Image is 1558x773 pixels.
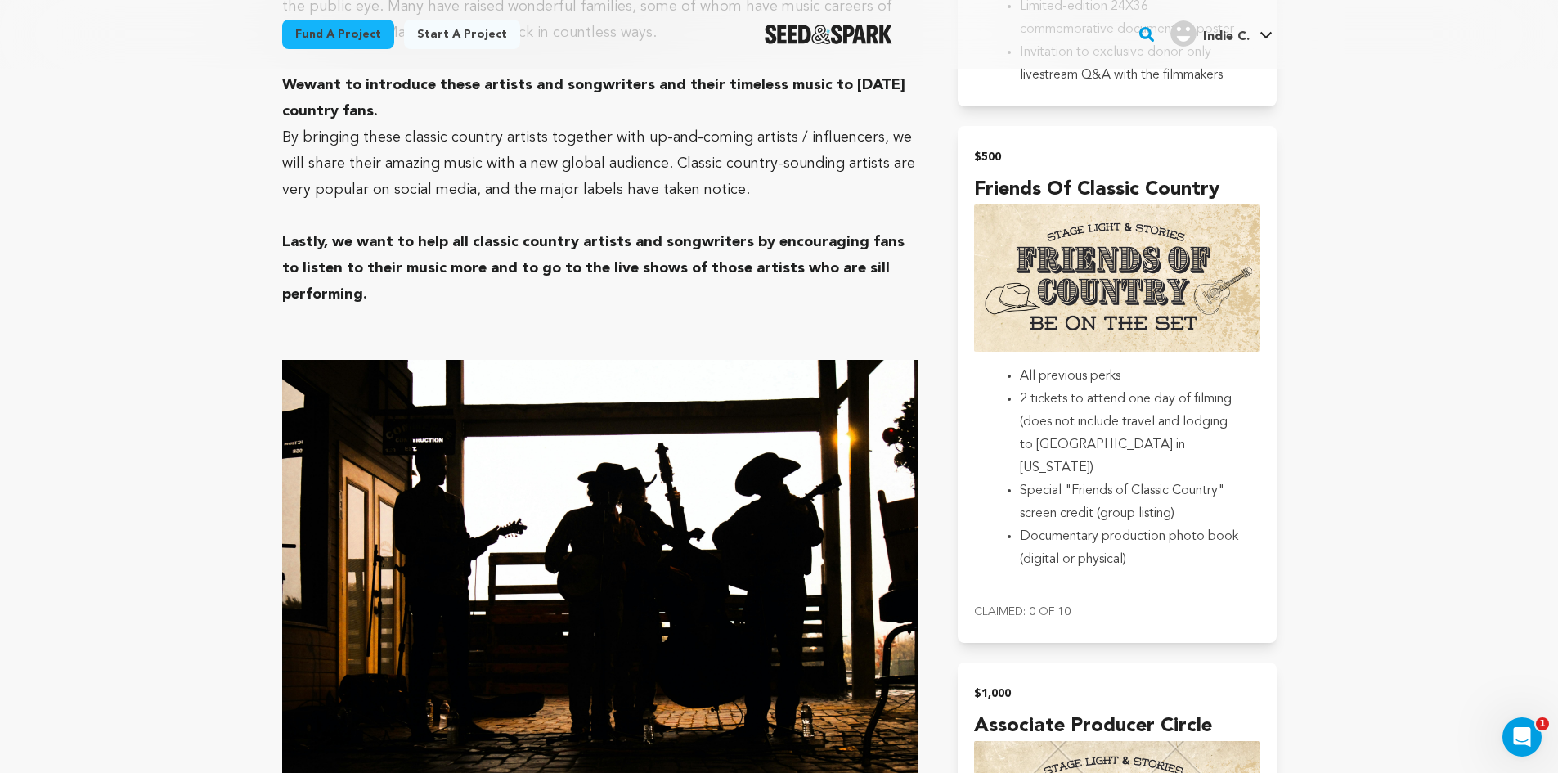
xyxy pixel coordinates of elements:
[1502,717,1542,757] iframe: Intercom live chat
[974,600,1259,623] p: Claimed: 0 of 10
[1167,17,1276,52] span: Indie C.'s Profile
[282,78,905,119] strong: want to introduce these artists and songwriters and their timeless music to [DATE] country fans.
[1020,525,1240,571] li: Documentary production photo book (digital or physical)
[1020,388,1240,479] li: 2 tickets to attend one day of filming (does not include travel and lodging to [GEOGRAPHIC_DATA] ...
[1167,17,1276,47] a: Indie C.'s Profile
[282,78,304,92] strong: We
[1536,717,1549,730] span: 1
[974,146,1259,169] h2: $500
[974,682,1259,705] h2: $1,000
[1170,20,1197,47] img: user.png
[1020,479,1240,525] li: Special "Friends of Classic Country" screen credit (group listing)
[404,20,520,49] a: Start a project
[765,25,893,44] a: Seed&Spark Homepage
[1020,365,1240,388] li: All previous perks
[974,204,1259,352] img: incentive
[282,235,905,302] strong: Lastly, we want to help all classic country artists and songwriters by encouraging fans to listen...
[765,25,893,44] img: Seed&Spark Logo Dark Mode
[1203,30,1250,43] span: Indie C.
[282,124,919,203] p: By bringing these classic country artists together with up-and-coming artists / influencers, we w...
[282,20,394,49] a: Fund a project
[974,175,1259,204] h4: Friends of Classic Country
[958,126,1276,643] button: $500 Friends of Classic Country incentive All previous perks2 tickets to attend one day of filmin...
[974,712,1259,741] h4: Associate Producer Circle
[1170,20,1250,47] div: Indie C.'s Profile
